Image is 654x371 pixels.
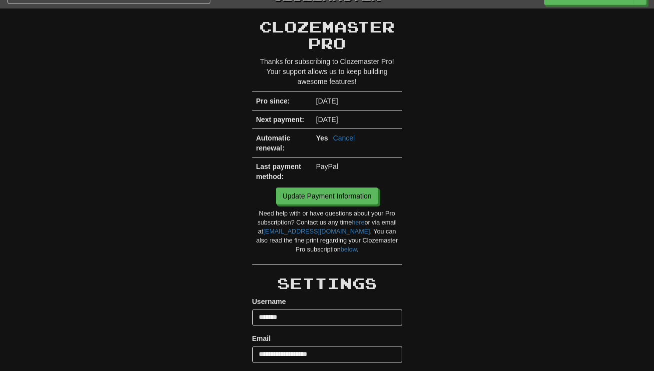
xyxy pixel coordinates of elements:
h2: Clozemaster Pro [252,18,402,51]
p: Thanks for subscribing to Clozemaster Pro! Your support allows us to keep building awesome features! [252,56,402,86]
strong: Next payment: [256,115,304,123]
label: Username [252,296,286,306]
a: Update Payment Information [276,187,378,204]
a: [EMAIL_ADDRESS][DOMAIN_NAME] [263,228,370,235]
label: Email [252,333,271,343]
a: here [352,219,364,226]
strong: Last payment method: [256,162,301,180]
h2: Settings [252,275,402,291]
strong: Pro since: [256,97,290,105]
a: below [341,246,357,253]
strong: Automatic renewal: [256,134,290,152]
div: Need help with or have questions about your Pro subscription? Contact us any time or via email at... [252,209,402,254]
td: [DATE] [312,110,402,129]
a: Cancel [333,133,355,143]
td: [DATE] [312,92,402,110]
strong: Yes [316,134,328,142]
td: PayPal [312,157,402,186]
